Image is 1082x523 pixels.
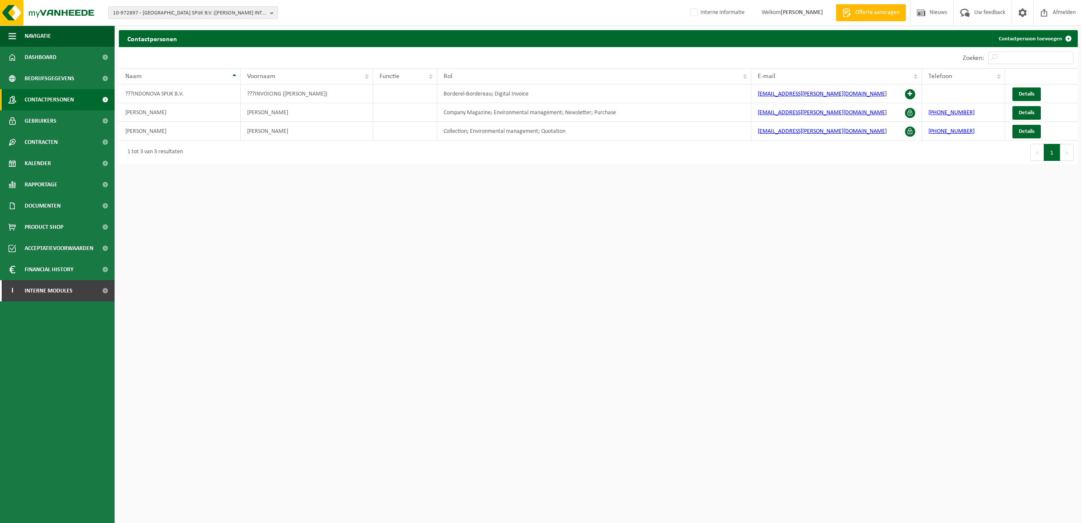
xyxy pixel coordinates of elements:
button: Next [1060,144,1074,161]
a: [PHONE_NUMBER] [928,128,975,135]
td: Collection; Environmental management; Quotation [437,122,751,141]
a: [EMAIL_ADDRESS][PERSON_NAME][DOMAIN_NAME] [758,91,887,97]
a: [PHONE_NUMBER] [928,110,975,116]
span: Voornaam [247,73,275,80]
button: Previous [1030,144,1044,161]
a: Details [1012,125,1041,138]
a: Details [1012,87,1041,101]
td: Borderel-Bordereau; Digital Invoice [437,84,751,103]
span: Acceptatievoorwaarden [25,238,93,259]
td: [PERSON_NAME] [241,103,373,122]
span: Navigatie [25,25,51,47]
button: 10-972897 - [GEOGRAPHIC_DATA] SPIJK B.V. ([PERSON_NAME] INT. LTD) - [GEOGRAPHIC_DATA] [108,6,278,19]
span: Details [1019,110,1034,115]
span: Contactpersonen [25,89,74,110]
td: [PERSON_NAME] [119,122,241,141]
h2: Contactpersonen [119,30,185,47]
span: Financial History [25,259,73,280]
td: [PERSON_NAME] [241,122,373,141]
span: Kalender [25,153,51,174]
a: [EMAIL_ADDRESS][PERSON_NAME][DOMAIN_NAME] [758,128,887,135]
span: Functie [379,73,399,80]
span: Contracten [25,132,58,153]
a: Offerte aanvragen [836,4,906,21]
span: Dashboard [25,47,56,68]
td: ???INDONOVA SPIJK B.V. [119,84,241,103]
span: Offerte aanvragen [853,8,902,17]
span: Naam [125,73,142,80]
label: Interne informatie [689,6,745,19]
span: 10-972897 - [GEOGRAPHIC_DATA] SPIJK B.V. ([PERSON_NAME] INT. LTD) - [GEOGRAPHIC_DATA] [113,7,267,20]
span: Product Shop [25,217,63,238]
span: Rol [444,73,452,80]
td: ???INVOICING ([PERSON_NAME]) [241,84,373,103]
a: [EMAIL_ADDRESS][PERSON_NAME][DOMAIN_NAME] [758,110,887,116]
td: Company Magazine; Environmental management; Newsletter; Purchase [437,103,751,122]
span: Details [1019,91,1034,97]
span: Bedrijfsgegevens [25,68,74,89]
label: Zoeken: [963,55,984,62]
button: 1 [1044,144,1060,161]
a: Details [1012,106,1041,120]
span: Documenten [25,195,61,217]
span: Details [1019,129,1034,134]
a: Contactpersoon toevoegen [992,30,1077,47]
span: Telefoon [928,73,952,80]
td: [PERSON_NAME] [119,103,241,122]
span: Rapportage [25,174,57,195]
div: 1 tot 3 van 3 resultaten [123,145,183,160]
span: Interne modules [25,280,73,301]
span: I [8,280,16,301]
span: Gebruikers [25,110,56,132]
span: E-mail [758,73,776,80]
strong: [PERSON_NAME] [781,9,823,16]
